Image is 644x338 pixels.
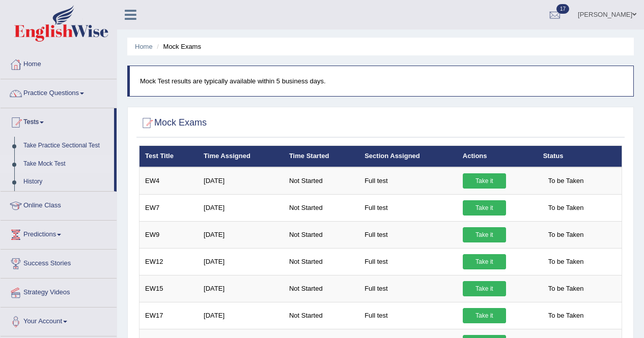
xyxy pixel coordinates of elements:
td: EW4 [139,167,199,195]
a: Practice Questions [1,79,117,105]
a: Take it [463,227,506,242]
a: Your Account [1,308,117,333]
a: Take it [463,200,506,216]
td: Not Started [284,167,359,195]
td: [DATE] [198,194,284,221]
td: Full test [359,167,457,195]
span: To be Taken [543,173,589,189]
td: EW17 [139,302,199,329]
th: Test Title [139,146,199,167]
span: To be Taken [543,281,589,296]
span: 17 [556,4,569,14]
td: Not Started [284,248,359,275]
a: Tests [1,108,114,134]
a: Take it [463,173,506,189]
th: Status [538,146,622,167]
p: Mock Test results are typically available within 5 business days. [140,76,623,86]
a: Take it [463,281,506,296]
a: Home [1,50,117,76]
td: [DATE] [198,302,284,329]
td: Full test [359,248,457,275]
td: [DATE] [198,248,284,275]
td: Full test [359,302,457,329]
td: [DATE] [198,221,284,248]
td: [DATE] [198,275,284,302]
td: Not Started [284,221,359,248]
h2: Mock Exams [139,115,207,131]
td: EW7 [139,194,199,221]
a: Take it [463,254,506,269]
td: Not Started [284,302,359,329]
th: Section Assigned [359,146,457,167]
a: Home [135,43,153,50]
a: Success Stories [1,250,117,275]
td: EW12 [139,248,199,275]
li: Mock Exams [154,42,201,51]
th: Time Started [284,146,359,167]
span: To be Taken [543,227,589,242]
span: To be Taken [543,308,589,323]
span: To be Taken [543,200,589,216]
a: History [19,173,114,191]
th: Actions [457,146,538,167]
span: To be Taken [543,254,589,269]
a: Predictions [1,221,117,246]
td: [DATE] [198,167,284,195]
td: Not Started [284,194,359,221]
td: Not Started [284,275,359,302]
td: Full test [359,275,457,302]
td: Full test [359,221,457,248]
a: Online Class [1,192,117,217]
td: EW15 [139,275,199,302]
a: Take it [463,308,506,323]
th: Time Assigned [198,146,284,167]
td: Full test [359,194,457,221]
a: Take Practice Sectional Test [19,137,114,155]
a: Strategy Videos [1,279,117,304]
td: EW9 [139,221,199,248]
a: Take Mock Test [19,155,114,173]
